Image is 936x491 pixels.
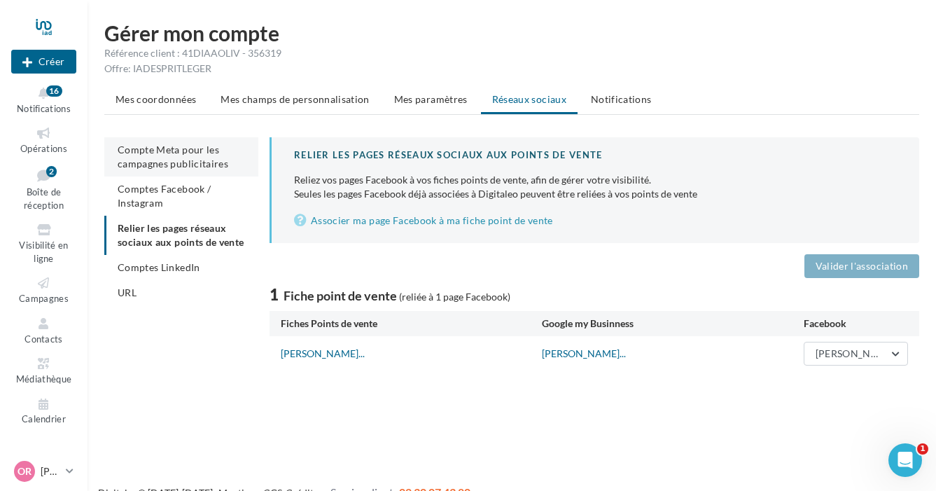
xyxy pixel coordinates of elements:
[104,62,919,76] div: Offre: IADESPRITLEGER
[18,464,32,478] span: OR
[270,284,279,305] span: 1
[394,93,468,105] span: Mes paramètres
[804,317,908,331] div: Facebook
[294,173,897,187] div: Reliez vos pages Facebook à vos fiches points de vente, afin de gérer votre visibilité.
[11,272,76,307] a: Campagnes
[294,212,897,229] a: Associer ma page Facebook à ma fiche point de vente
[591,93,652,105] span: Notifications
[116,93,196,105] span: Mes coordonnées
[11,50,76,74] div: Nouvelle campagne
[104,22,919,43] h1: Gérer mon compte
[11,353,76,387] a: Médiathèque
[11,83,76,117] button: Notifications 16
[46,166,57,177] div: 2
[11,458,76,485] a: OR [PERSON_NAME]
[11,219,76,267] a: Visibilité en ligne
[11,50,76,74] button: Créer
[25,333,63,345] span: Contacts
[118,261,200,273] span: Comptes LinkedIn
[804,342,908,366] button: [PERSON_NAME]-Conseiller Immobilier iad France Olivet et ses alentours
[281,317,542,331] div: Fiches Points de vente
[11,123,76,157] a: Opérations
[19,293,69,304] span: Campagnes
[41,464,60,478] p: [PERSON_NAME]
[281,347,365,359] a: [PERSON_NAME]...
[46,85,62,97] div: 16
[24,186,64,211] span: Boîte de réception
[118,286,137,298] span: URL
[118,144,228,170] span: Compte Meta pour les campagnes publicitaires
[294,173,897,201] p: Seules les pages Facebook déjà associées à Digitaleo peuvent être reliées à vos points de vente
[11,394,76,428] a: Calendrier
[221,93,370,105] span: Mes champs de personnalisation
[22,414,66,425] span: Calendrier
[17,103,71,114] span: Notifications
[16,373,72,385] span: Médiathèque
[11,163,76,214] a: Boîte de réception2
[542,317,803,331] div: Google my Businness
[399,291,510,303] span: (reliée à 1 page Facebook)
[917,443,928,455] span: 1
[804,254,919,278] button: Valider l'association
[284,288,397,303] span: Fiche point de vente
[118,183,211,209] span: Comptes Facebook / Instagram
[11,313,76,347] a: Contacts
[542,347,626,359] a: [PERSON_NAME]...
[104,46,919,60] div: Référence client : 41DIAAOLIV - 356319
[20,143,67,154] span: Opérations
[19,240,68,264] span: Visibilité en ligne
[888,443,922,477] iframe: Intercom live chat
[294,148,897,162] div: Relier les pages réseaux sociaux aux points de vente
